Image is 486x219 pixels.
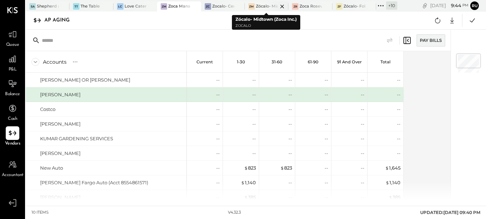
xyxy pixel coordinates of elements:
[272,59,282,64] p: 31-60
[325,194,328,201] div: --
[292,3,298,10] div: ZR
[241,180,245,185] span: $
[288,179,292,186] div: --
[300,4,321,9] div: Zoca Roseville Inc.
[385,165,400,171] div: 1,645
[361,77,364,83] div: --
[386,1,397,10] div: + 10
[216,106,220,113] div: --
[248,3,255,10] div: ZM
[216,91,220,98] div: --
[385,179,400,186] div: 1,140
[380,59,390,64] p: Total
[5,91,20,98] span: Balance
[389,194,393,200] span: $
[161,3,167,10] div: ZM
[252,106,256,113] div: --
[252,150,256,157] div: --
[125,4,146,9] div: Love Catering, Inc.
[252,77,256,83] div: --
[280,165,284,171] span: $
[325,106,328,113] div: --
[44,15,77,26] div: AP Aging
[397,135,400,142] div: --
[280,165,292,171] div: 823
[40,77,130,83] div: [PERSON_NAME] OR [PERSON_NAME]
[40,150,81,157] div: [PERSON_NAME]
[397,77,400,83] div: --
[168,4,190,9] div: Zoca Management Services Inc
[288,77,292,83] div: --
[385,165,389,171] span: $
[252,91,256,98] div: --
[389,194,400,201] div: 385
[361,91,364,98] div: --
[0,102,25,122] a: Cash
[288,106,292,113] div: --
[288,135,292,142] div: --
[216,77,220,83] div: --
[361,165,364,171] div: --
[417,34,445,47] div: Pay Bills
[40,121,81,127] div: [PERSON_NAME]
[325,135,328,142] div: --
[228,210,241,215] div: v 4.32.3
[421,2,428,9] div: copy link
[397,150,400,157] div: --
[8,116,17,122] span: Cash
[244,194,256,201] div: 385
[397,121,400,127] div: --
[361,121,364,127] div: --
[5,141,20,147] span: Vendors
[216,165,220,171] div: --
[216,121,220,127] div: --
[470,1,479,10] button: Ru
[252,135,256,142] div: --
[73,3,79,10] div: TT
[308,59,319,64] p: 61-90
[325,165,328,171] div: --
[336,3,342,10] div: ZF
[2,172,24,179] span: Accountant
[6,42,19,48] span: Queue
[385,180,389,185] span: $
[31,210,49,215] div: 10 items
[235,23,297,29] p: Zocalo
[361,194,364,201] div: --
[212,4,234,9] div: Zocalo- Central Kitchen (Commissary)
[216,194,220,201] div: --
[447,2,461,9] span: 9 : 44
[325,91,328,98] div: --
[40,165,63,171] div: New Auto
[40,106,55,113] div: Costco
[196,59,213,64] p: Current
[81,4,100,9] div: The Table
[43,58,67,65] div: Accounts
[235,16,297,22] b: Zócalo- Midtown (Zoca Inc.)
[9,67,17,73] span: P&L
[288,121,292,127] div: --
[397,91,400,98] div: --
[0,77,25,98] a: Balance
[117,3,123,10] div: LC
[0,158,25,179] a: Accountant
[244,165,256,171] div: 823
[361,106,364,113] div: --
[325,150,328,157] div: --
[420,210,480,215] span: UPDATED: [DATE] 09:40 PM
[337,59,362,64] p: 91 and Over
[288,91,292,98] div: --
[361,135,364,142] div: --
[361,150,364,157] div: --
[244,194,248,200] span: $
[344,4,365,9] div: Zócalo- Folsom
[40,179,148,186] div: [PERSON_NAME] Fargo Auto (Acct 8554861571)
[237,59,245,64] p: 1-30
[252,121,256,127] div: --
[288,194,292,201] div: --
[397,106,400,113] div: --
[29,3,36,10] div: Sa
[216,135,220,142] div: --
[205,3,211,10] div: ZC
[325,179,328,186] div: --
